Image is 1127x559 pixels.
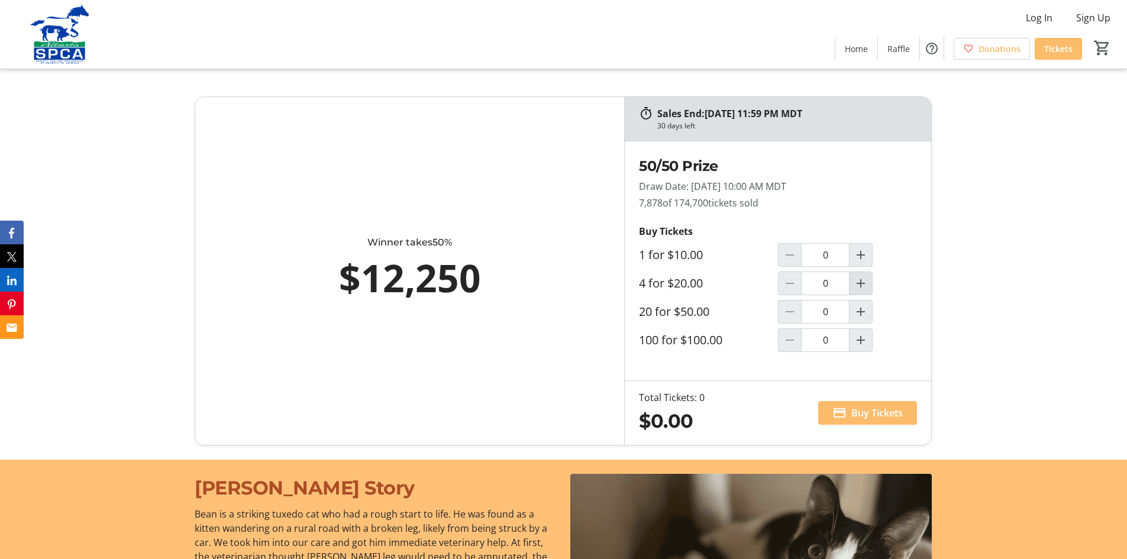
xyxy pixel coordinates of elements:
p: 7,878 tickets sold [639,196,917,210]
span: Buy Tickets [851,406,903,420]
button: Help [920,37,944,60]
button: Cart [1092,37,1113,59]
span: 50% [432,237,452,248]
div: 30 days left [657,121,695,131]
span: Log In [1026,11,1052,25]
p: Draw Date: [DATE] 10:00 AM MDT [639,179,917,193]
button: Increment by one [850,272,872,295]
button: Increment by one [850,329,872,351]
span: Donations [979,43,1021,55]
span: Sign Up [1076,11,1110,25]
button: Log In [1016,8,1062,27]
button: Increment by one [850,244,872,266]
span: [PERSON_NAME] Story [195,476,415,499]
div: $0.00 [639,407,705,435]
label: 20 for $50.00 [639,305,709,319]
span: of 174,700 [663,196,708,209]
div: Total Tickets: 0 [639,390,705,405]
div: Winner takes [247,235,572,250]
label: 1 for $10.00 [639,248,703,262]
button: Buy Tickets [818,401,917,425]
a: Home [835,38,877,60]
span: Home [845,43,868,55]
span: Tickets [1044,43,1073,55]
span: [DATE] 11:59 PM MDT [705,107,802,120]
a: Tickets [1035,38,1082,60]
button: Sign Up [1067,8,1120,27]
span: Sales End: [657,107,705,120]
strong: Buy Tickets [639,225,693,238]
label: 100 for $100.00 [639,333,722,347]
a: Raffle [878,38,919,60]
span: Raffle [887,43,910,55]
img: Alberta SPCA's Logo [7,5,112,64]
label: 4 for $20.00 [639,276,703,290]
a: Donations [954,38,1030,60]
h2: 50/50 Prize [639,156,917,177]
button: Increment by one [850,300,872,323]
div: $12,250 [247,250,572,306]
